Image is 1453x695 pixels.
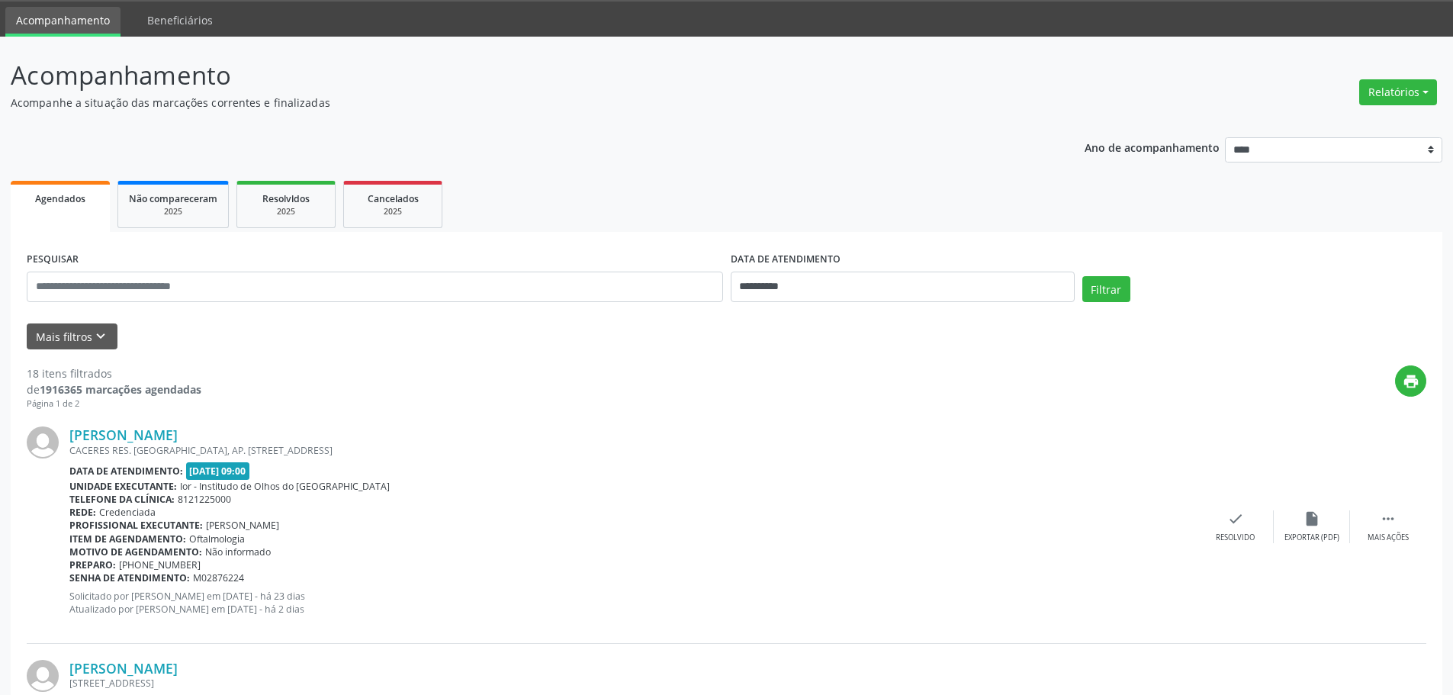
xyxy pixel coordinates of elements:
a: Beneficiários [137,7,223,34]
div: 2025 [248,206,324,217]
i: check [1227,510,1244,527]
a: [PERSON_NAME] [69,660,178,677]
div: Mais ações [1368,533,1409,543]
span: M02876224 [193,571,244,584]
span: [PHONE_NUMBER] [119,558,201,571]
b: Rede: [69,506,96,519]
button: Filtrar [1082,276,1130,302]
p: Acompanhamento [11,56,1013,95]
div: 18 itens filtrados [27,365,201,381]
p: Ano de acompanhamento [1085,137,1220,156]
button: Mais filtroskeyboard_arrow_down [27,323,117,350]
i: keyboard_arrow_down [92,328,109,345]
button: print [1395,365,1426,397]
span: [DATE] 09:00 [186,462,250,480]
div: Exportar (PDF) [1284,533,1339,543]
span: [PERSON_NAME] [206,519,279,532]
b: Profissional executante: [69,519,203,532]
span: Não informado [205,545,271,558]
p: Solicitado por [PERSON_NAME] em [DATE] - há 23 dias Atualizado por [PERSON_NAME] em [DATE] - há 2... [69,590,1197,616]
p: Acompanhe a situação das marcações correntes e finalizadas [11,95,1013,111]
div: de [27,381,201,397]
span: Cancelados [368,192,419,205]
b: Telefone da clínica: [69,493,175,506]
b: Data de atendimento: [69,465,183,478]
span: Não compareceram [129,192,217,205]
a: Acompanhamento [5,7,121,37]
div: 2025 [355,206,431,217]
span: Resolvidos [262,192,310,205]
i:  [1380,510,1397,527]
span: Agendados [35,192,85,205]
b: Senha de atendimento: [69,571,190,584]
div: Página 1 de 2 [27,397,201,410]
span: Credenciada [99,506,156,519]
i: print [1403,373,1419,390]
a: [PERSON_NAME] [69,426,178,443]
i: insert_drive_file [1304,510,1320,527]
div: CACERES RES. [GEOGRAPHIC_DATA], AP. [STREET_ADDRESS] [69,444,1197,457]
div: 2025 [129,206,217,217]
span: Oftalmologia [189,533,245,545]
b: Unidade executante: [69,480,177,493]
b: Preparo: [69,558,116,571]
strong: 1916365 marcações agendadas [40,382,201,397]
div: [STREET_ADDRESS] [69,677,1197,690]
span: 8121225000 [178,493,231,506]
label: DATA DE ATENDIMENTO [731,248,841,272]
img: img [27,660,59,692]
label: PESQUISAR [27,248,79,272]
b: Motivo de agendamento: [69,545,202,558]
span: Ior - Institudo de Olhos do [GEOGRAPHIC_DATA] [180,480,390,493]
img: img [27,426,59,459]
button: Relatórios [1359,79,1437,105]
b: Item de agendamento: [69,533,186,545]
div: Resolvido [1216,533,1255,543]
